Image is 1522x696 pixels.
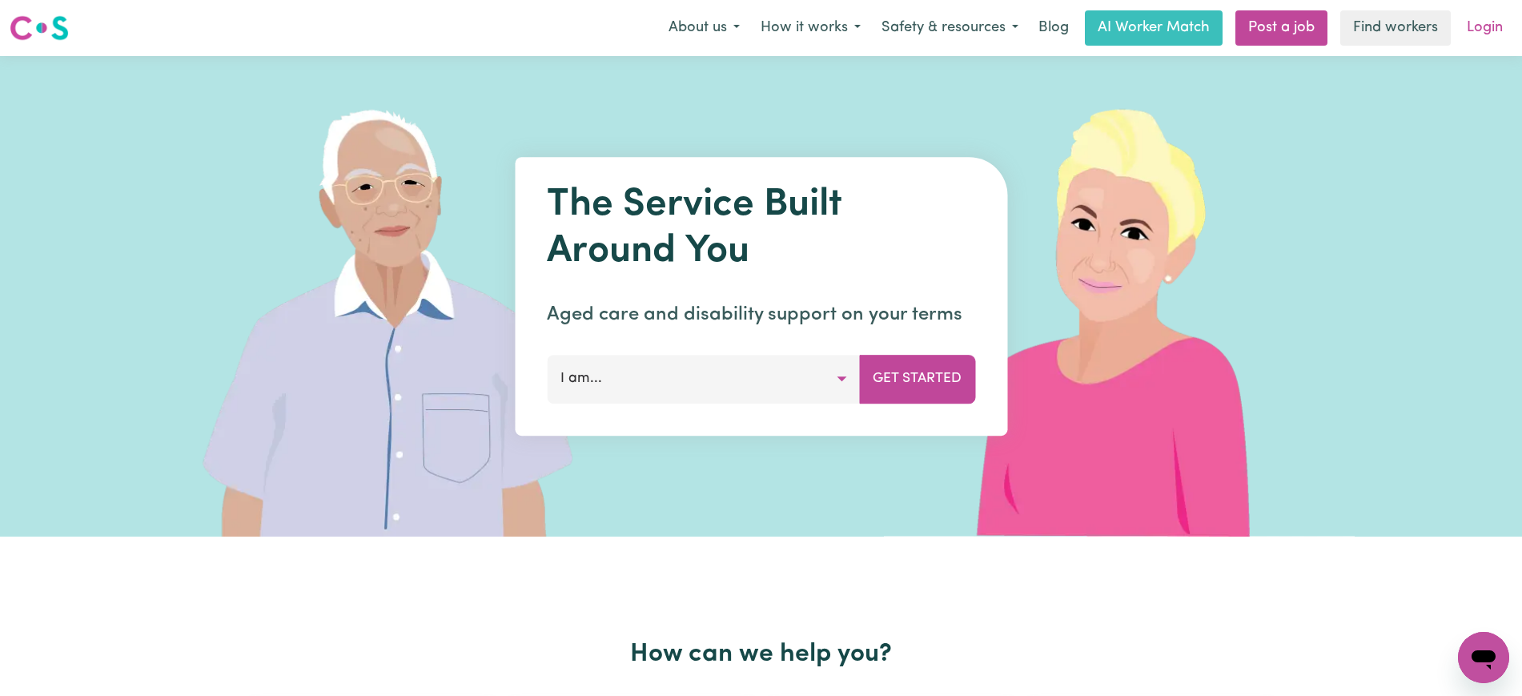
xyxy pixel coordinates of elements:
a: Blog [1029,10,1078,46]
iframe: Button to launch messaging window [1458,632,1509,683]
a: Login [1457,10,1512,46]
button: Get Started [859,355,975,403]
img: Careseekers logo [10,14,69,42]
button: I am... [547,355,860,403]
a: Post a job [1235,10,1327,46]
h2: How can we help you? [243,639,1280,670]
a: Careseekers logo [10,10,69,46]
a: Find workers [1340,10,1451,46]
button: How it works [750,11,871,45]
p: Aged care and disability support on your terms [547,300,975,329]
button: Safety & resources [871,11,1029,45]
button: About us [658,11,750,45]
h1: The Service Built Around You [547,183,975,275]
a: AI Worker Match [1085,10,1223,46]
